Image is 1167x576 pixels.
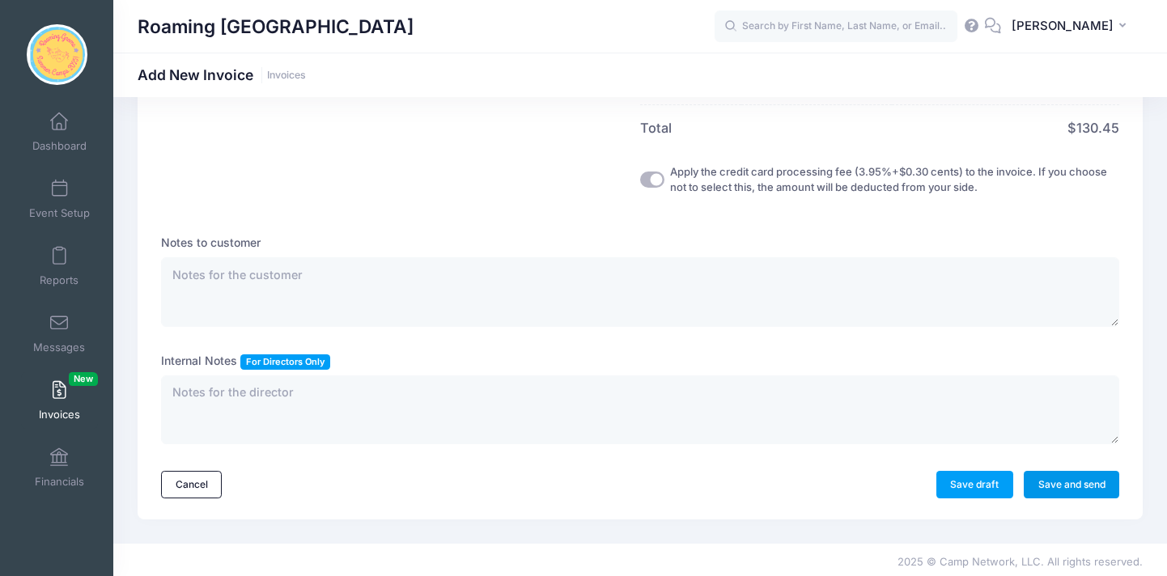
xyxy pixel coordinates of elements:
a: Save and send [1024,471,1119,498]
span: Dashboard [32,139,87,153]
label: Notes to customer [161,235,261,252]
a: InvoicesNew [21,372,98,429]
a: Messages [21,305,98,362]
span: 2025 © Camp Network, LLC. All rights reserved. [898,555,1143,568]
span: [PERSON_NAME] [1012,17,1114,35]
h1: Roaming [GEOGRAPHIC_DATA] [138,8,414,45]
th: $ [892,104,1118,150]
label: Apply the credit card processing fee (3.95%+$0.30 cents) to the invoice. If you choose not to sel... [670,164,1119,196]
h1: Add New Invoice [138,66,306,83]
img: Roaming Gnome Theatre [27,24,87,85]
span: Reports [40,273,79,287]
a: Cancel [161,471,222,498]
span: For Directors Only [240,354,330,370]
input: Search by First Name, Last Name, or Email... [715,11,957,43]
a: Invoices [267,70,306,82]
a: Save draft [936,471,1013,498]
button: [PERSON_NAME] [1001,8,1143,45]
span: New [69,372,98,386]
a: Financials [21,439,98,496]
span: 130.45 [1076,120,1119,136]
a: Reports [21,238,98,294]
th: Total [640,104,892,150]
a: Dashboard [21,104,98,160]
span: Invoices [39,408,80,421]
label: Internal Notes [161,353,237,370]
span: Event Setup [29,206,90,220]
a: Event Setup [21,171,98,227]
span: Messages [33,341,85,354]
span: Financials [35,475,84,489]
